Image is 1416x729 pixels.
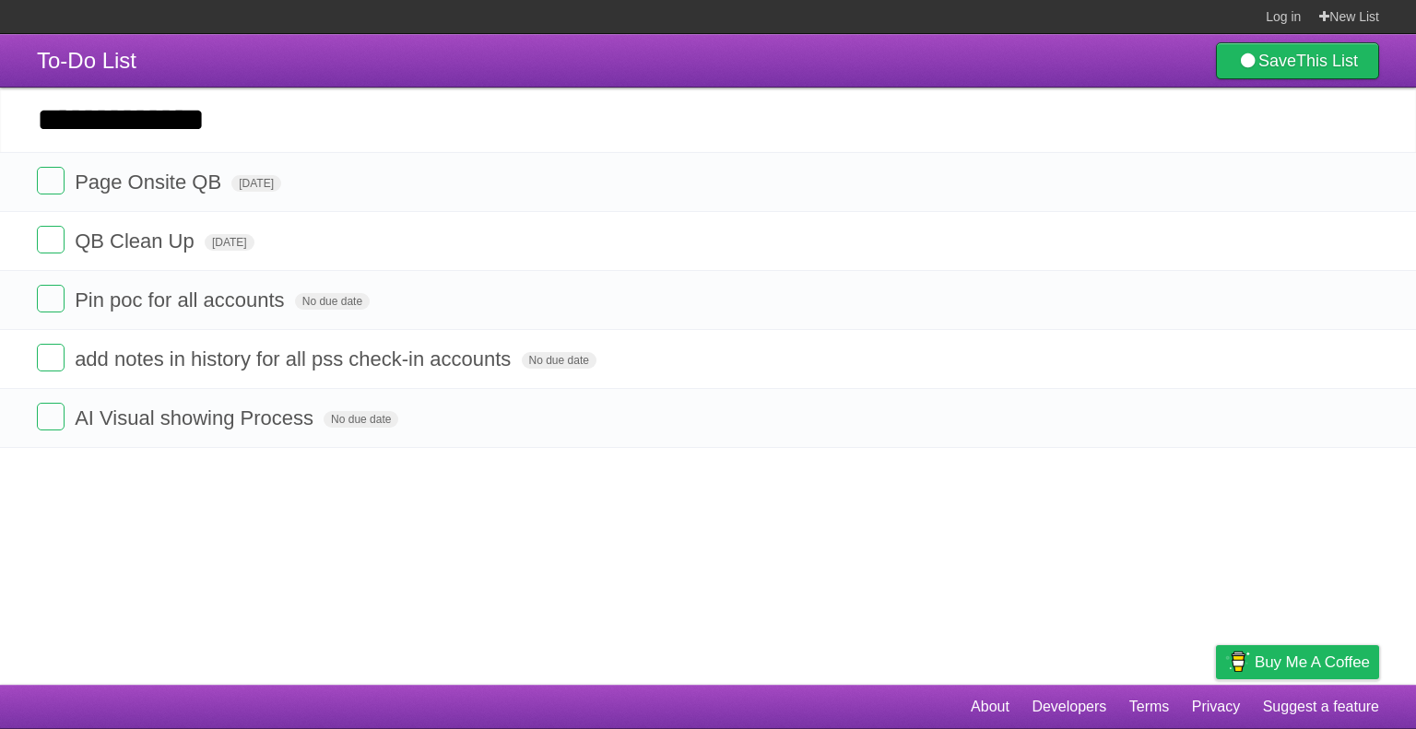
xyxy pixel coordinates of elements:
a: Terms [1129,689,1170,724]
label: Done [37,167,65,194]
label: Done [37,344,65,371]
label: Done [37,226,65,253]
a: About [971,689,1009,724]
img: Buy me a coffee [1225,646,1250,677]
span: To-Do List [37,48,136,73]
a: Buy me a coffee [1216,645,1379,679]
span: AI Visual showing Process [75,406,318,429]
span: No due date [522,352,596,369]
span: Page Onsite QB [75,170,226,194]
a: SaveThis List [1216,42,1379,79]
span: add notes in history for all pss check-in accounts [75,347,515,370]
span: Buy me a coffee [1255,646,1370,678]
span: No due date [295,293,370,310]
a: Suggest a feature [1263,689,1379,724]
span: [DATE] [231,175,281,192]
a: Privacy [1192,689,1240,724]
span: No due date [324,411,398,428]
label: Done [37,285,65,312]
span: [DATE] [205,234,254,251]
a: Developers [1032,689,1106,724]
span: QB Clean Up [75,229,199,253]
span: Pin poc for all accounts [75,288,289,312]
b: This List [1296,52,1358,70]
label: Done [37,403,65,430]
